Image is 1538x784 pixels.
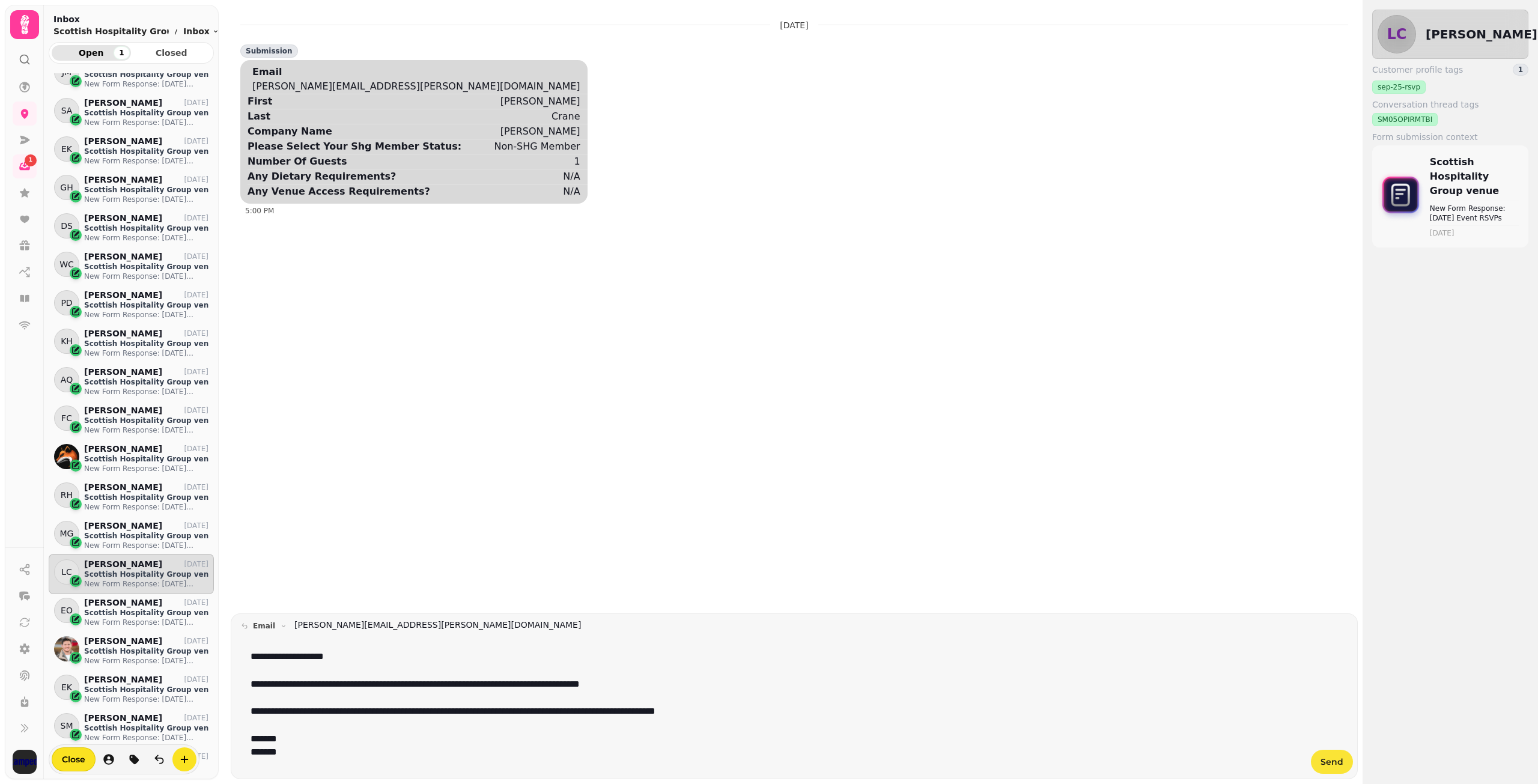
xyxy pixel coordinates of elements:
[84,444,162,454] p: [PERSON_NAME]
[84,233,208,243] p: New Form Response: [DATE] Event RSVPs
[61,489,73,501] span: RH
[84,156,208,166] p: New Form Response: [DATE] Event RSVPs
[122,747,146,771] button: tag-thread
[60,527,74,539] span: MG
[500,94,580,109] div: [PERSON_NAME]
[61,143,72,155] span: EK
[184,444,208,454] p: [DATE]
[1372,64,1463,76] span: Customer profile tags
[52,45,131,61] button: Open1
[84,464,208,473] p: New Form Response: [DATE] Event RSVPs
[84,329,162,339] p: [PERSON_NAME]
[84,290,162,300] p: [PERSON_NAME]
[84,377,208,387] p: Scottish Hospitality Group venue
[84,570,208,579] p: Scottish Hospitality Group venue
[84,387,208,397] p: New Form Response: [DATE] Event RSVPs
[84,98,162,108] p: [PERSON_NAME]
[1372,81,1426,94] div: sep-25-rsvp
[563,184,580,199] div: N/A
[248,94,272,109] div: First
[1513,64,1528,76] div: 1
[61,105,73,117] span: SA
[84,70,208,79] p: Scottish Hospitality Group venue
[13,154,37,178] a: 1
[54,636,79,661] img: Lewis MacSporran
[13,750,37,774] img: User avatar
[84,598,162,608] p: [PERSON_NAME]
[184,367,208,377] p: [DATE]
[84,608,208,618] p: Scottish Hospitality Group venue
[1311,750,1353,774] button: Send
[172,747,196,771] button: create-convo
[84,618,208,627] p: New Form Response: [DATE] Event RSVPs
[574,154,580,169] div: 1
[84,367,162,377] p: [PERSON_NAME]
[84,559,162,570] p: [PERSON_NAME]
[248,139,461,154] div: Please Select Your Shg Member Status:
[1321,758,1343,766] span: Send
[84,175,162,185] p: [PERSON_NAME]
[184,98,208,108] p: [DATE]
[84,675,162,685] p: [PERSON_NAME]
[84,713,162,723] p: [PERSON_NAME]
[84,541,208,550] p: New Form Response: [DATE] Event RSVPs
[10,750,39,774] button: User avatar
[1426,26,1537,43] h2: [PERSON_NAME]
[61,49,121,57] span: Open
[1377,171,1425,222] img: form-icon
[84,300,208,310] p: Scottish Hospitality Group venue
[184,598,208,607] p: [DATE]
[184,521,208,530] p: [DATE]
[61,335,73,347] span: KH
[53,13,219,25] h2: Inbox
[84,348,208,358] p: New Form Response: [DATE] Event RSVPs
[184,406,208,415] p: [DATE]
[84,656,208,666] p: New Form Response: [DATE] Event RSVPs
[84,482,162,493] p: [PERSON_NAME]
[1387,27,1407,41] span: LC
[84,579,208,589] p: New Form Response: [DATE] Event RSVPs
[84,723,208,733] p: Scottish Hospitality Group venue
[84,733,208,743] p: New Form Response: [DATE] Event RSVPs
[248,124,332,139] div: Company Name
[294,619,581,631] a: [PERSON_NAME][EMAIL_ADDRESS][PERSON_NAME][DOMAIN_NAME]
[84,694,208,704] p: New Form Response: [DATE] Event RSVPs
[84,136,162,147] p: [PERSON_NAME]
[84,425,208,435] p: New Form Response: [DATE] Event RSVPs
[84,108,208,118] p: Scottish Hospitality Group venue
[184,559,208,569] p: [DATE]
[184,329,208,338] p: [DATE]
[53,25,219,37] nav: breadcrumb
[84,531,208,541] p: Scottish Hospitality Group venue
[52,747,96,771] button: Close
[59,258,74,270] span: WC
[84,339,208,348] p: Scottish Hospitality Group venue
[61,297,72,309] span: PD
[84,223,208,233] p: Scottish Hospitality Group venue
[61,604,73,616] span: EO
[84,118,208,127] p: New Form Response: [DATE] Event RSVPs
[1372,99,1528,111] label: Conversation thread tags
[248,184,430,199] div: Any Venue Access Requirements?
[84,310,208,320] p: New Form Response: [DATE] Event RSVPs
[84,195,208,204] p: New Form Response: [DATE] Event RSVPs
[780,19,808,31] p: [DATE]
[61,220,73,232] span: DS
[84,272,208,281] p: New Form Response: [DATE] Event RSVPs
[84,685,208,694] p: Scottish Hospitality Group venue
[183,25,219,37] button: Inbox
[49,73,214,765] div: grid
[61,681,72,693] span: EK
[184,290,208,300] p: [DATE]
[114,46,129,59] div: 1
[84,252,162,262] p: [PERSON_NAME]
[61,720,73,732] span: SM
[494,139,580,154] div: Non-SHG Member
[84,636,162,646] p: [PERSON_NAME]
[500,124,580,139] div: [PERSON_NAME]
[1430,204,1519,223] p: New Form Response: [DATE] Event RSVPs
[147,747,171,771] button: is-read
[84,493,208,502] p: Scottish Hospitality Group venue
[132,45,211,61] button: Closed
[184,136,208,146] p: [DATE]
